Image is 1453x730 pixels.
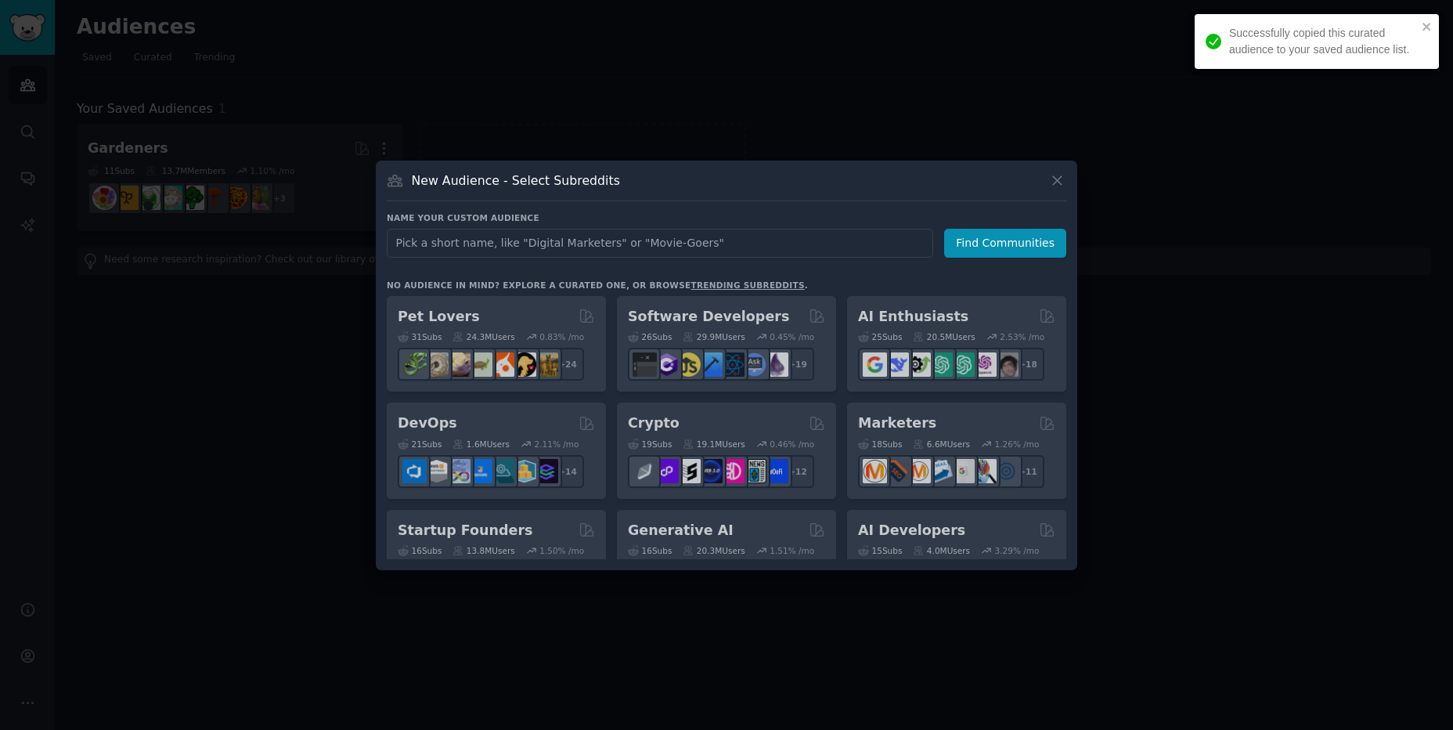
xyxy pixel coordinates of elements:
[944,229,1066,258] button: Find Communities
[1422,20,1433,33] button: close
[1229,25,1417,58] div: Successfully copied this curated audience to your saved audience list.
[690,280,804,290] a: trending subreddits
[412,172,620,189] h3: New Audience - Select Subreddits
[387,212,1066,223] h3: Name your custom audience
[387,229,933,258] input: Pick a short name, like "Digital Marketers" or "Movie-Goers"
[387,280,808,291] div: No audience in mind? Explore a curated one, or browse .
